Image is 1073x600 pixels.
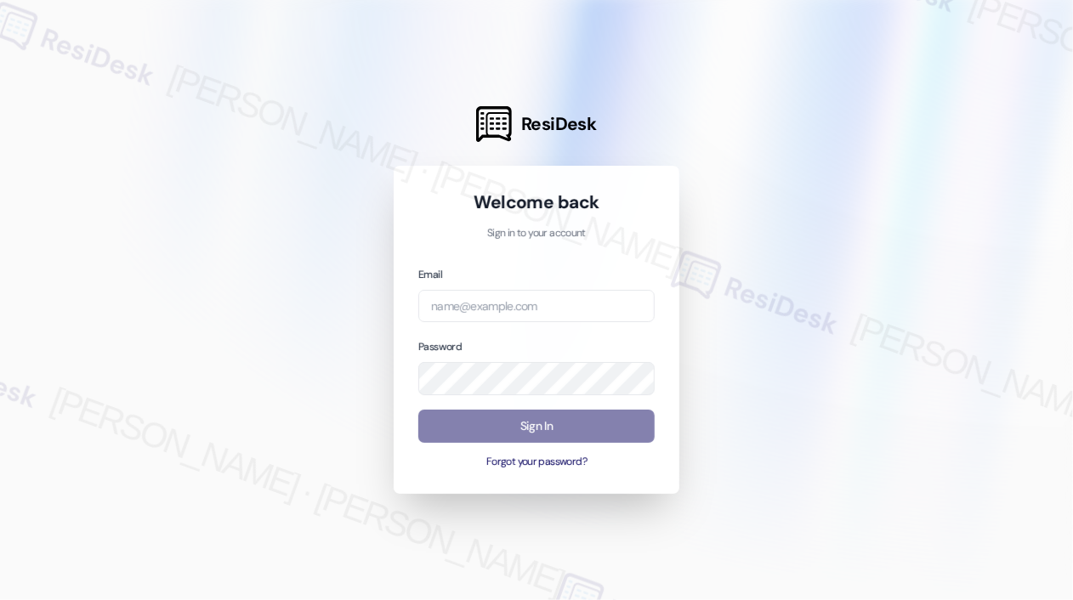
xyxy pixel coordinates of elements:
[418,290,655,323] input: name@example.com
[418,268,442,281] label: Email
[418,410,655,443] button: Sign In
[418,455,655,470] button: Forgot your password?
[521,112,597,136] span: ResiDesk
[418,190,655,214] h1: Welcome back
[476,106,512,142] img: ResiDesk Logo
[418,340,462,354] label: Password
[418,226,655,241] p: Sign in to your account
